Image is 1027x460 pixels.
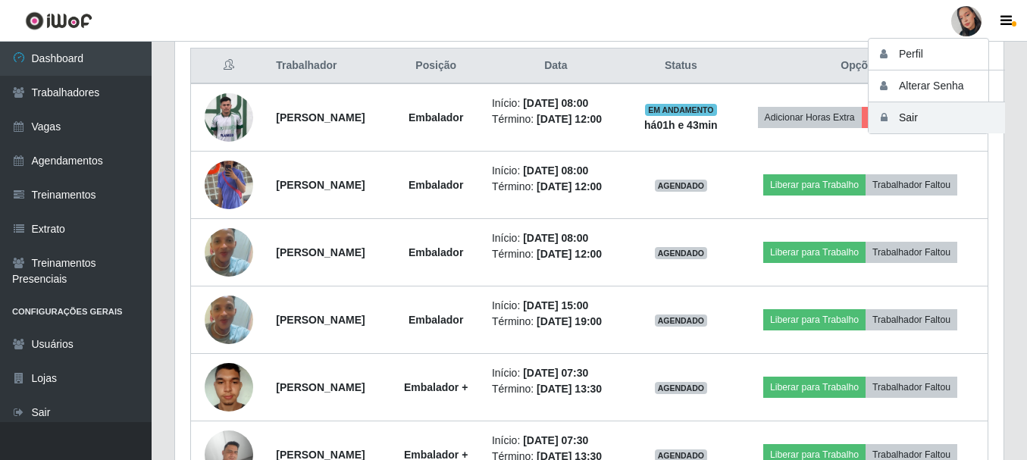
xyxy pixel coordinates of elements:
strong: há 01 h e 43 min [644,119,718,131]
li: Início: [492,365,620,381]
img: 1756137808513.jpeg [205,142,253,228]
th: Posição [389,49,483,84]
button: Liberar para Trabalho [763,309,866,330]
th: Status [629,49,733,84]
th: Trabalhador [267,49,389,84]
button: Trabalhador Faltou [866,242,957,263]
time: [DATE] 08:00 [523,164,588,177]
strong: Embalador [409,111,463,124]
span: EM ANDAMENTO [645,104,717,116]
strong: [PERSON_NAME] [276,111,365,124]
button: Perfil [869,39,1005,70]
li: Término: [492,179,620,195]
th: Opções [733,49,988,84]
button: Trabalhador Faltou [866,174,957,196]
strong: [PERSON_NAME] [276,314,365,326]
button: Liberar para Trabalho [763,242,866,263]
th: Data [483,49,629,84]
span: AGENDADO [655,314,708,327]
span: AGENDADO [655,180,708,192]
time: [DATE] 12:00 [537,113,602,125]
strong: [PERSON_NAME] [276,246,365,258]
img: 1698057093105.jpeg [205,85,253,149]
time: [DATE] 19:00 [537,315,602,327]
strong: Embalador + [404,381,468,393]
strong: Embalador [409,314,463,326]
button: Trabalhador Faltou [866,309,957,330]
button: Trabalhador Faltou [866,377,957,398]
span: AGENDADO [655,382,708,394]
li: Início: [492,95,620,111]
img: 1689458402728.jpeg [205,355,253,419]
button: Liberar para Trabalho [763,174,866,196]
time: [DATE] 08:00 [523,232,588,244]
time: [DATE] 13:30 [537,383,602,395]
time: [DATE] 07:30 [523,434,588,446]
li: Início: [492,298,620,314]
time: [DATE] 12:00 [537,248,602,260]
img: 1734287030319.jpeg [205,209,253,296]
li: Início: [492,230,620,246]
img: CoreUI Logo [25,11,92,30]
li: Término: [492,246,620,262]
button: Alterar Senha [869,70,1005,102]
time: [DATE] 07:30 [523,367,588,379]
time: [DATE] 12:00 [537,180,602,192]
time: [DATE] 15:00 [523,299,588,311]
strong: Embalador [409,246,463,258]
li: Início: [492,163,620,179]
strong: Embalador [409,179,463,191]
time: [DATE] 08:00 [523,97,588,109]
li: Término: [492,111,620,127]
span: AGENDADO [655,247,708,259]
strong: [PERSON_NAME] [276,381,365,393]
strong: [PERSON_NAME] [276,179,365,191]
li: Início: [492,433,620,449]
li: Término: [492,381,620,397]
li: Término: [492,314,620,330]
button: Liberar para Trabalho [763,377,866,398]
button: Adicionar Horas Extra [758,107,862,128]
button: Forçar Encerramento [862,107,963,128]
img: 1734287030319.jpeg [205,277,253,363]
button: Sair [869,102,1005,133]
